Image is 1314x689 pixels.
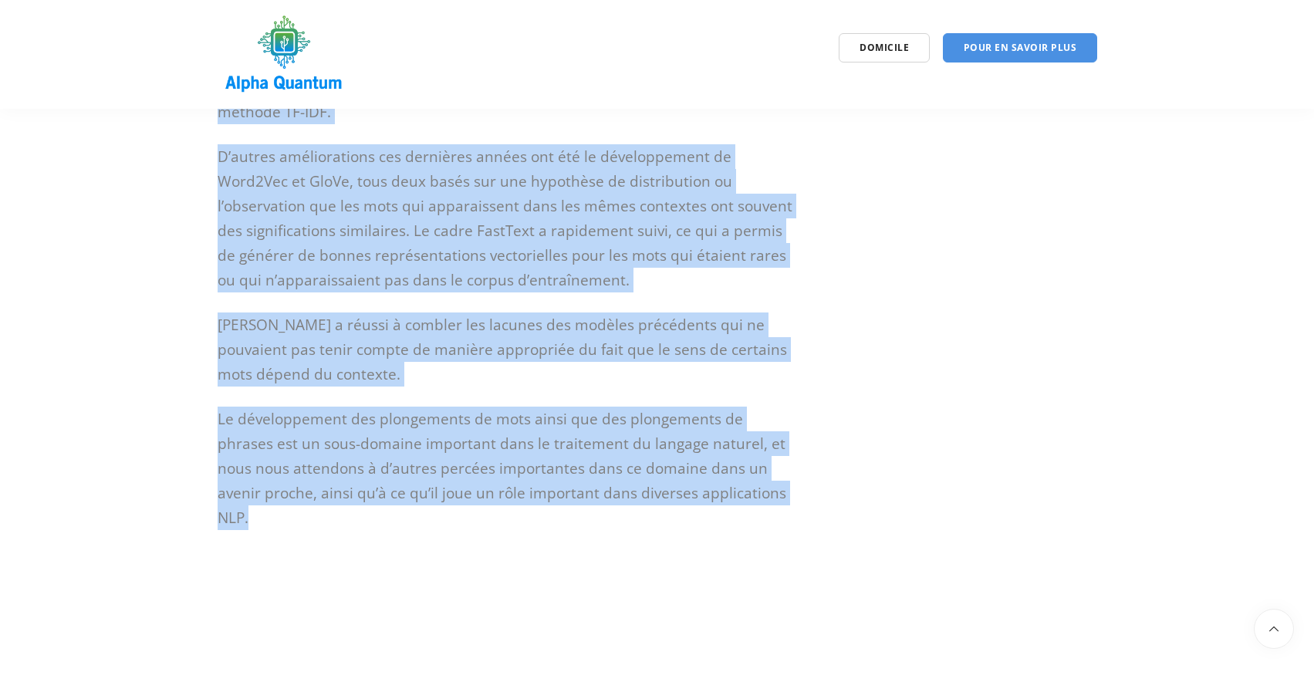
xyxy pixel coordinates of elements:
[943,33,1097,62] a: Pour en savoir plus
[218,312,796,387] p: [PERSON_NAME] a réussi à combler les lacunes des modèles précédents qui ne pouvaient pas tenir co...
[218,144,796,292] p: D’autres améliorations ces dernières années ont été le développement de Word2Vec et GloVe, tous d...
[218,10,351,99] img: logo
[964,41,1077,54] span: Pour en savoir plus
[218,407,796,530] p: Le développement des plongements de mots ainsi que des plongements de phrases est un sous-domaine...
[839,33,930,62] a: Domicile
[860,41,909,54] span: Domicile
